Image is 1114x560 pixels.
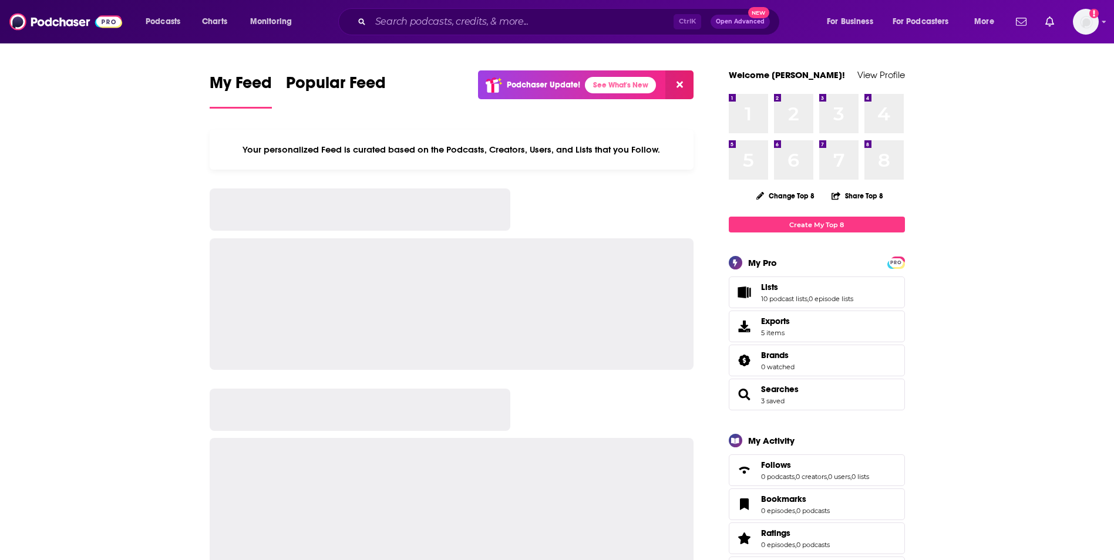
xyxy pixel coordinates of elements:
span: Popular Feed [286,73,386,100]
span: , [827,473,828,481]
a: Popular Feed [286,73,386,109]
a: 0 episodes [761,541,795,549]
span: Logged in as nshort92 [1073,9,1099,35]
span: For Podcasters [893,14,949,30]
span: Ratings [761,528,790,538]
a: Bookmarks [733,496,756,512]
a: PRO [889,258,903,266]
span: Exports [761,316,790,326]
a: Lists [733,284,756,301]
span: Brands [729,345,905,376]
a: Show notifications dropdown [1041,12,1059,32]
a: Welcome [PERSON_NAME]! [729,69,845,80]
span: Follows [761,460,791,470]
span: Open Advanced [716,19,765,25]
a: 0 podcasts [796,541,830,549]
a: Follows [733,462,756,478]
a: 0 creators [796,473,827,481]
button: open menu [819,12,888,31]
button: Show profile menu [1073,9,1099,35]
span: Ratings [729,522,905,554]
img: Podchaser - Follow, Share and Rate Podcasts [9,11,122,33]
a: Brands [733,352,756,369]
span: More [974,14,994,30]
span: Follows [729,454,905,486]
span: , [795,507,796,515]
span: Monitoring [250,14,292,30]
span: 5 items [761,329,790,337]
button: open menu [242,12,307,31]
span: Exports [733,318,756,335]
span: Lists [761,282,778,292]
span: , [795,473,796,481]
span: Searches [729,379,905,410]
a: View Profile [857,69,905,80]
button: open menu [885,12,966,31]
a: 0 episode lists [809,295,853,303]
a: 3 saved [761,397,785,405]
div: My Activity [748,435,795,446]
a: 0 lists [852,473,869,481]
img: User Profile [1073,9,1099,35]
button: open menu [966,12,1009,31]
span: Charts [202,14,227,30]
button: Change Top 8 [749,188,822,203]
span: Brands [761,350,789,360]
a: 0 podcasts [761,473,795,481]
button: open menu [137,12,196,31]
a: See What's New [585,77,656,93]
span: Podcasts [146,14,180,30]
a: Exports [729,311,905,342]
a: Charts [194,12,234,31]
a: Create My Top 8 [729,217,905,232]
a: 0 users [828,473,850,481]
a: Searches [733,386,756,403]
a: Lists [761,282,853,292]
button: Share Top 8 [831,184,884,207]
span: , [807,295,809,303]
button: Open AdvancedNew [711,15,770,29]
svg: Add a profile image [1089,9,1099,18]
span: , [850,473,852,481]
a: Show notifications dropdown [1011,12,1031,32]
span: My Feed [210,73,272,100]
span: For Business [827,14,873,30]
a: Brands [761,350,795,360]
div: Search podcasts, credits, & more... [349,8,791,35]
a: 0 episodes [761,507,795,515]
span: Lists [729,276,905,308]
input: Search podcasts, credits, & more... [371,12,674,31]
span: Bookmarks [761,494,806,504]
a: Ratings [761,528,830,538]
span: , [795,541,796,549]
a: 0 watched [761,363,795,371]
a: Ratings [733,530,756,546]
a: Searches [761,384,799,394]
a: Bookmarks [761,494,830,504]
span: New [748,7,769,18]
span: Ctrl K [674,14,701,29]
a: Follows [761,460,869,470]
div: My Pro [748,257,777,268]
a: 10 podcast lists [761,295,807,303]
p: Podchaser Update! [507,80,580,90]
a: My Feed [210,73,272,109]
div: Your personalized Feed is curated based on the Podcasts, Creators, Users, and Lists that you Follow. [210,130,694,170]
a: 0 podcasts [796,507,830,515]
span: Bookmarks [729,488,905,520]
